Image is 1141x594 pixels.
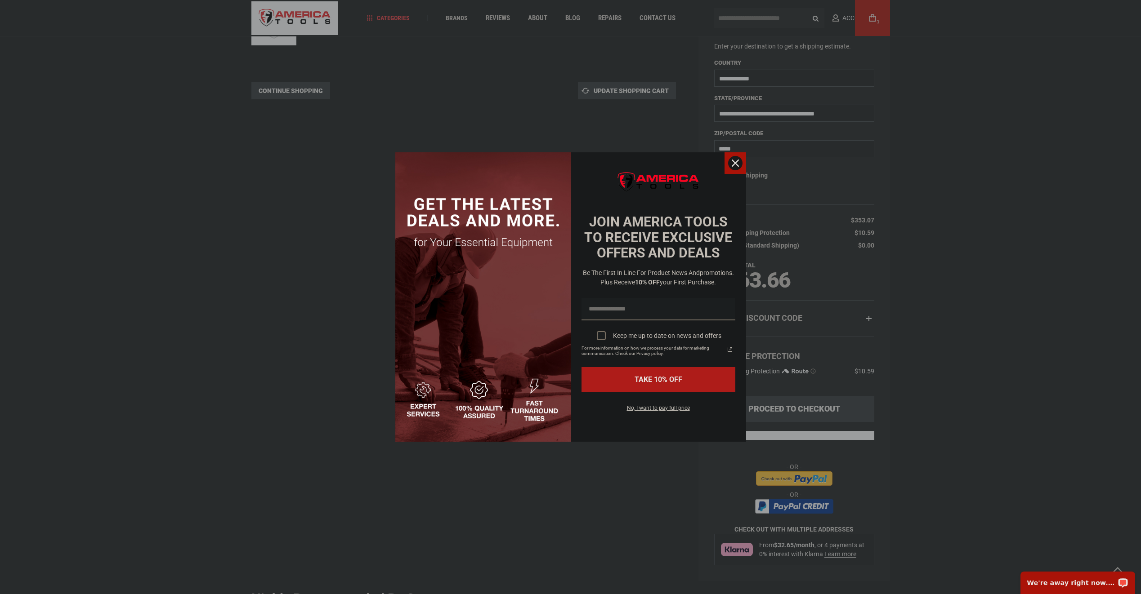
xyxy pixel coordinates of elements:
[1015,566,1141,594] iframe: LiveChat chat widget
[732,160,739,167] svg: close icon
[725,152,746,174] button: Close
[582,346,725,356] span: For more information on how we process your data for marketing communication. Check our Privacy p...
[635,279,660,286] strong: 10% OFF
[584,214,732,261] strong: JOIN AMERICA TOOLS TO RECEIVE EXCLUSIVE OFFERS AND DEALS
[582,298,735,321] input: Email field
[582,367,735,392] button: TAKE 10% OFF
[580,268,737,287] h3: Be the first in line for product news and
[725,344,735,355] svg: link icon
[613,332,721,340] div: Keep me up to date on news and offers
[620,403,697,418] button: No, I want to pay full price
[600,269,734,286] span: promotions. Plus receive your first purchase.
[725,344,735,355] a: Read our Privacy Policy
